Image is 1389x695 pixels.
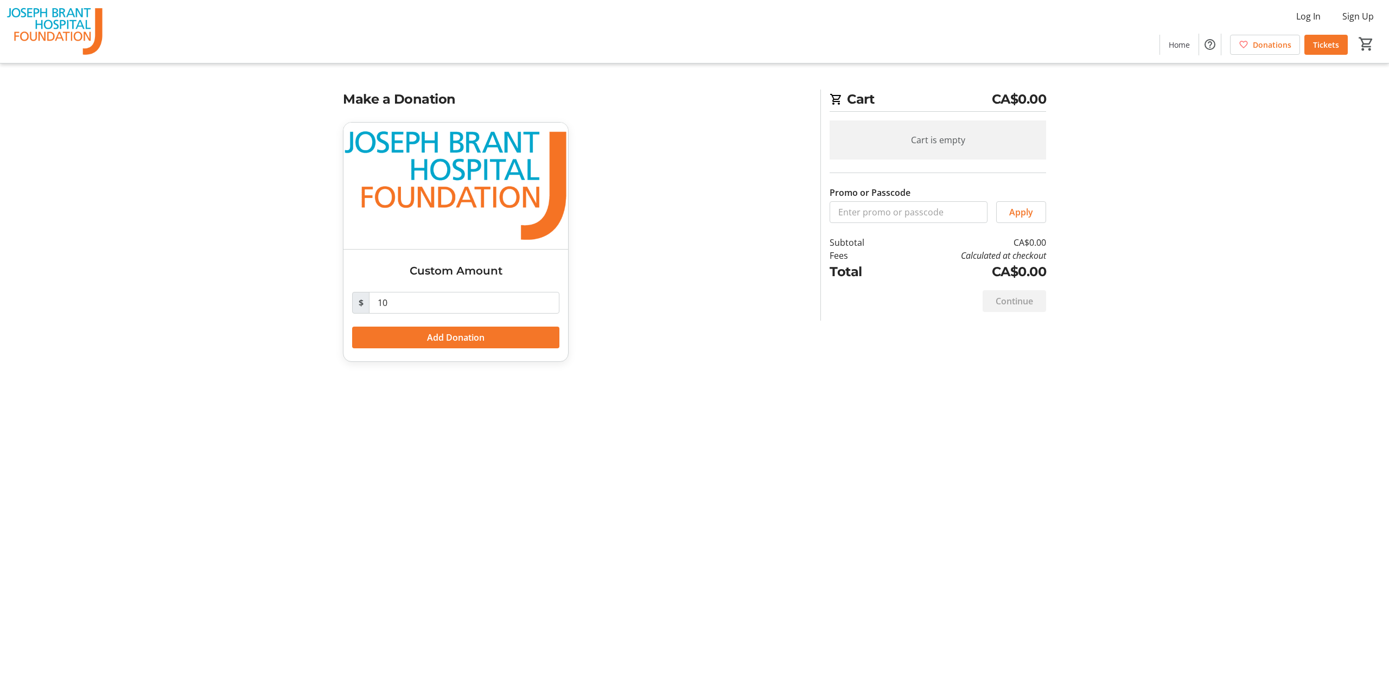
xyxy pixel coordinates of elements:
[1169,39,1190,50] span: Home
[343,123,568,249] img: Custom Amount
[369,292,559,314] input: Donation Amount
[1296,10,1321,23] span: Log In
[1009,206,1033,219] span: Apply
[1160,35,1199,55] a: Home
[1253,39,1291,50] span: Donations
[830,120,1046,160] div: Cart is empty
[343,90,807,109] h2: Make a Donation
[893,249,1046,262] td: Calculated at checkout
[1304,35,1348,55] a: Tickets
[1230,35,1300,55] a: Donations
[1199,34,1221,55] button: Help
[1342,10,1374,23] span: Sign Up
[830,262,893,282] td: Total
[352,263,559,279] h3: Custom Amount
[1334,8,1382,25] button: Sign Up
[893,262,1046,282] td: CA$0.00
[352,292,369,314] span: $
[893,236,1046,249] td: CA$0.00
[352,327,559,348] button: Add Donation
[1356,34,1376,54] button: Cart
[427,331,485,344] span: Add Donation
[992,90,1047,109] span: CA$0.00
[830,249,893,262] td: Fees
[830,236,893,249] td: Subtotal
[1288,8,1329,25] button: Log In
[830,186,910,199] label: Promo or Passcode
[830,201,987,223] input: Enter promo or passcode
[830,90,1046,112] h2: Cart
[1313,39,1339,50] span: Tickets
[7,4,103,59] img: The Joseph Brant Hospital Foundation's Logo
[996,201,1046,223] button: Apply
